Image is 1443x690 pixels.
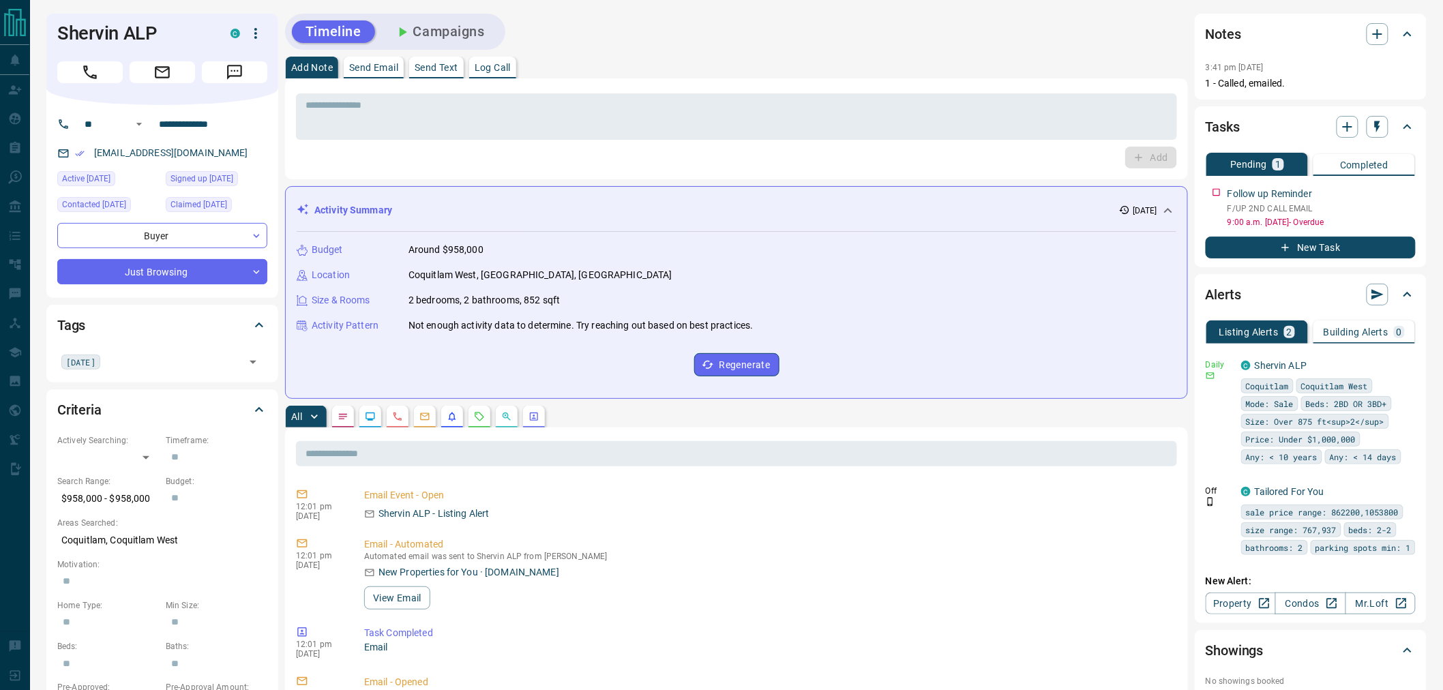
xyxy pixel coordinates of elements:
[364,488,1172,502] p: Email Event - Open
[1275,160,1281,169] p: 1
[364,675,1172,689] p: Email - Opened
[166,171,267,190] div: Sat Oct 11 2025
[57,529,267,552] p: Coquitlam, Coquitlam West
[62,172,110,185] span: Active [DATE]
[1340,160,1388,170] p: Completed
[475,63,511,72] p: Log Call
[1206,18,1416,50] div: Notes
[338,411,348,422] svg: Notes
[296,511,344,521] p: [DATE]
[312,318,378,333] p: Activity Pattern
[1246,541,1303,554] span: bathrooms: 2
[364,586,430,610] button: View Email
[296,551,344,560] p: 12:01 pm
[1206,497,1215,507] svg: Push Notification Only
[1206,574,1416,588] p: New Alert:
[75,149,85,158] svg: Email Verified
[408,293,560,307] p: 2 bedrooms, 2 bathrooms, 852 sqft
[94,147,248,158] a: [EMAIL_ADDRESS][DOMAIN_NAME]
[1230,160,1267,169] p: Pending
[57,314,85,336] h2: Tags
[1228,202,1416,215] p: F/UP 2ND CALL EMAIL
[365,411,376,422] svg: Lead Browsing Activity
[57,558,267,571] p: Motivation:
[1206,359,1233,371] p: Daily
[57,434,159,447] p: Actively Searching:
[57,475,159,487] p: Search Range:
[1349,523,1392,537] span: beds: 2-2
[1246,379,1289,393] span: Coquitlam
[1206,237,1416,258] button: New Task
[312,293,370,307] p: Size & Rooms
[1255,360,1307,371] a: Shervin ALP
[1246,415,1384,428] span: Size: Over 875 ft<sup>2</sup>
[57,487,159,510] p: $958,000 - $958,000
[296,560,344,570] p: [DATE]
[170,172,233,185] span: Signed up [DATE]
[1397,327,1402,337] p: 0
[1228,216,1416,228] p: 9:00 a.m. [DATE] - Overdue
[1241,487,1251,496] div: condos.ca
[1206,640,1264,661] h2: Showings
[1206,371,1215,380] svg: Email
[1246,397,1294,410] span: Mode: Sale
[1219,327,1279,337] p: Listing Alerts
[57,22,210,44] h1: Shervin ALP
[1206,278,1416,311] div: Alerts
[381,20,499,43] button: Campaigns
[694,353,779,376] button: Regenerate
[66,355,95,369] span: [DATE]
[170,198,227,211] span: Claimed [DATE]
[1206,634,1416,667] div: Showings
[364,640,1172,655] p: Email
[166,197,267,216] div: Sat Oct 11 2025
[296,502,344,511] p: 12:01 pm
[1246,450,1318,464] span: Any: < 10 years
[1246,505,1399,519] span: sale price range: 862200,1053800
[1206,23,1241,45] h2: Notes
[392,411,403,422] svg: Calls
[419,411,430,422] svg: Emails
[312,268,350,282] p: Location
[1287,327,1292,337] p: 2
[364,552,1172,561] p: Automated email was sent to Shervin ALP from [PERSON_NAME]
[57,197,159,216] div: Sat Oct 11 2025
[57,309,267,342] div: Tags
[57,599,159,612] p: Home Type:
[1255,486,1324,497] a: Tailored For You
[1246,432,1356,446] span: Price: Under $1,000,000
[292,20,375,43] button: Timeline
[408,318,754,333] p: Not enough activity data to determine. Try reaching out based on best practices.
[501,411,512,422] svg: Opportunities
[349,63,398,72] p: Send Email
[1206,76,1416,91] p: 1 - Called, emailed.
[1315,541,1411,554] span: parking spots min: 1
[1206,284,1241,305] h2: Alerts
[57,399,102,421] h2: Criteria
[474,411,485,422] svg: Requests
[57,171,159,190] div: Sat Oct 11 2025
[408,268,672,282] p: Coquitlam West, [GEOGRAPHIC_DATA], [GEOGRAPHIC_DATA]
[296,640,344,649] p: 12:01 pm
[1206,110,1416,143] div: Tasks
[1246,523,1337,537] span: size range: 767,937
[378,507,490,521] p: Shervin ALP - Listing Alert
[291,63,333,72] p: Add Note
[364,626,1172,640] p: Task Completed
[230,29,240,38] div: condos.ca
[57,517,267,529] p: Areas Searched:
[130,61,195,83] span: Email
[1228,187,1312,201] p: Follow up Reminder
[1324,327,1388,337] p: Building Alerts
[1301,379,1368,393] span: Coquitlam West
[166,599,267,612] p: Min Size:
[378,565,559,580] p: New Properties for You · [DOMAIN_NAME]
[57,640,159,652] p: Beds:
[447,411,458,422] svg: Listing Alerts
[1330,450,1397,464] span: Any: < 14 days
[1206,63,1264,72] p: 3:41 pm [DATE]
[57,393,267,426] div: Criteria
[202,61,267,83] span: Message
[1206,592,1276,614] a: Property
[62,198,126,211] span: Contacted [DATE]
